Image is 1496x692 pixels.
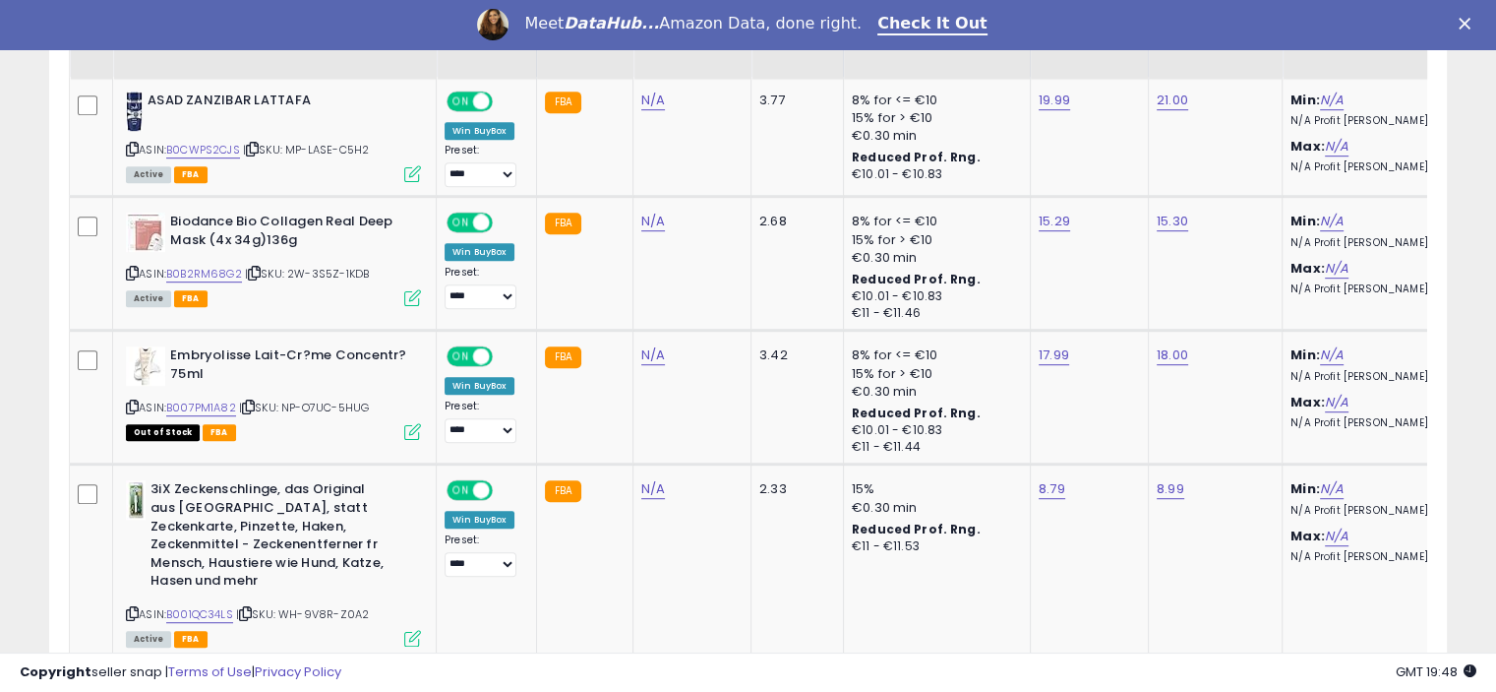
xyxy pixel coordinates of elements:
span: All listings currently available for purchase on Amazon [126,631,171,648]
span: FBA [174,290,208,307]
span: | SKU: NP-O7UC-5HUG [239,400,369,415]
a: B0CWPS2CJS [166,142,240,158]
b: Embryolisse Lait-Cr?me Concentr? 75ml [170,346,409,388]
div: Cost (Exc. VAT) [641,9,743,50]
a: N/A [1325,259,1348,279]
a: N/A [641,346,665,365]
span: | SKU: MP-LASE-C5H2 [243,142,369,157]
a: 17.99 [1039,346,1069,365]
p: N/A Profit [PERSON_NAME] [1290,370,1454,384]
p: N/A Profit [PERSON_NAME] [1290,504,1454,518]
span: FBA [174,631,208,648]
b: Max: [1290,259,1325,278]
span: OFF [490,348,521,365]
span: All listings currently available for purchase on Amazon [126,290,171,307]
div: €11 - €11.53 [852,538,1015,555]
small: FBA [545,92,581,113]
a: B007PM1A82 [166,400,236,416]
a: Check It Out [877,14,987,35]
p: N/A Profit [PERSON_NAME] [1290,550,1454,564]
div: 8% for <= €10 [852,346,1015,364]
img: 31PPrKQ-IYL._SL40_.jpg [126,92,143,131]
span: FBA [174,166,208,183]
div: 2.68 [759,213,828,230]
p: N/A Profit [PERSON_NAME] [1290,160,1454,174]
div: Win BuyBox [445,377,514,395]
div: seller snap | | [20,663,341,682]
div: Preset: [445,400,521,444]
b: Max: [1290,393,1325,411]
div: €11 - €11.44 [852,439,1015,456]
b: Min: [1290,91,1320,109]
span: | SKU: WH-9V8R-Z0A2 [236,606,369,622]
div: 8% for <= €10 [852,213,1015,230]
b: Reduced Prof. Rng. [852,271,981,287]
a: B0B2RM68G2 [166,266,242,283]
div: Meet Amazon Data, done right. [524,14,862,33]
span: FBA [203,424,236,441]
a: Privacy Policy [255,662,341,681]
img: 41sBJRZDggL._SL40_.jpg [126,213,165,252]
i: DataHub... [564,14,659,32]
th: The percentage added to the cost of goods (COGS) that forms the calculator for Min & Max prices. [1283,1,1469,79]
b: Max: [1290,527,1325,545]
b: Min: [1290,346,1320,364]
b: Max: [1290,137,1325,156]
a: 19.99 [1039,91,1070,110]
div: €0.30 min [852,383,1015,401]
div: €10.01 - €10.83 [852,422,1015,439]
span: All listings currently available for purchase on Amazon [126,166,171,183]
b: Reduced Prof. Rng. [852,521,981,537]
strong: Copyright [20,662,91,681]
b: ASAD ZANZIBAR LATTAFA [148,92,387,115]
b: Reduced Prof. Rng. [852,405,981,421]
div: Close [1459,18,1478,30]
div: 15% for > €10 [852,109,1015,127]
div: 15% for > €10 [852,231,1015,249]
span: ON [449,93,473,109]
a: N/A [1325,527,1348,546]
a: N/A [1320,479,1344,499]
small: FBA [545,213,581,234]
a: 18.00 [1157,346,1188,365]
a: N/A [1325,137,1348,157]
div: €10.01 - €10.83 [852,288,1015,305]
a: 15.29 [1039,212,1070,231]
img: Profile image for Georgie [477,9,509,40]
p: N/A Profit [PERSON_NAME] [1290,416,1454,430]
div: Preset: [445,266,521,310]
a: N/A [1320,346,1344,365]
div: Win BuyBox [445,243,514,261]
div: €10.01 - €10.83 [852,166,1015,183]
div: 8% for <= €10 [852,92,1015,109]
img: 41cpu1RCYUL._SL40_.jpg [126,346,165,386]
div: Preset: [445,144,521,188]
div: Win BuyBox [445,511,514,529]
img: 41I81xCc4SL._SL40_.jpg [126,480,146,520]
div: €0.30 min [852,499,1015,517]
a: 21.00 [1157,91,1188,110]
a: 15.30 [1157,212,1188,231]
b: Biodance Bio Collagen Real Deep Mask (4x 34g)136g [170,213,409,254]
b: Min: [1290,212,1320,230]
b: Min: [1290,479,1320,498]
span: All listings that are currently out of stock and unavailable for purchase on Amazon [126,424,200,441]
span: OFF [490,93,521,109]
div: 15% for > €10 [852,365,1015,383]
span: | SKU: 2W-3S5Z-1KDB [245,266,369,282]
div: ASIN: [126,213,421,304]
span: OFF [490,482,521,499]
span: ON [449,348,473,365]
a: N/A [641,91,665,110]
a: N/A [641,212,665,231]
p: N/A Profit [PERSON_NAME] [1290,283,1454,296]
div: ASIN: [126,92,421,181]
p: N/A Profit [PERSON_NAME] [1290,236,1454,250]
a: Terms of Use [168,662,252,681]
span: ON [449,215,473,231]
div: €0.30 min [852,249,1015,267]
a: N/A [641,479,665,499]
span: OFF [490,215,521,231]
div: 3.77 [759,92,828,109]
a: N/A [1320,212,1344,231]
